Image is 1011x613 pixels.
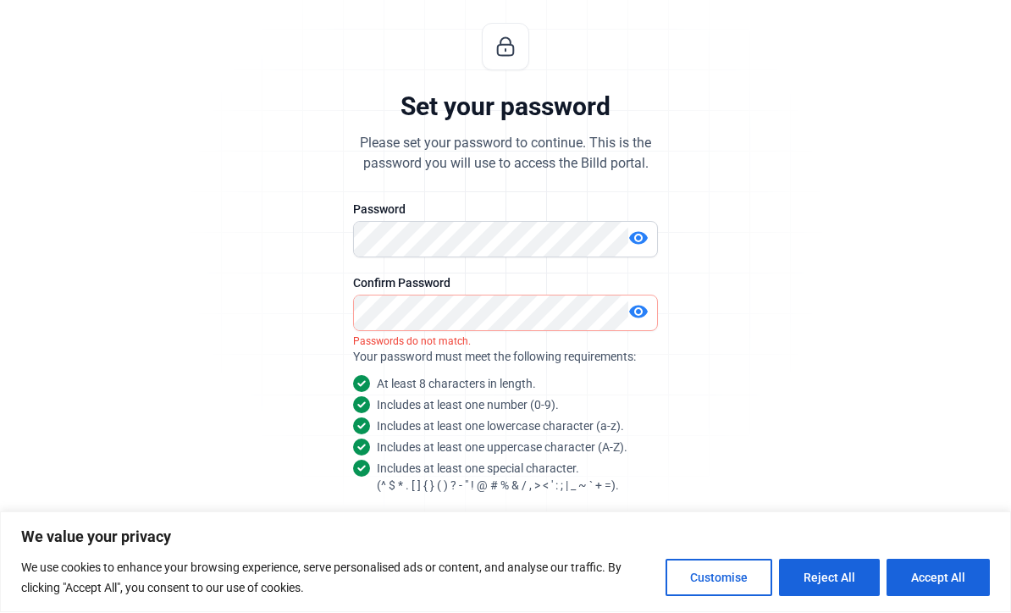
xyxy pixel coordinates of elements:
div: Confirm Password [353,275,658,292]
div: Your password must meet the following requirements: [353,349,658,366]
snap: Includes at least one uppercase character (A-Z). [377,439,627,456]
button: Accept All [887,560,990,597]
p: We value your privacy [21,527,990,548]
snap: Includes at least one lowercase character (a-z). [377,418,624,435]
snap: At least 8 characters in length. [377,376,536,393]
mat-icon: visibility [628,302,649,323]
button: Reject All [779,560,880,597]
snap: Includes at least one number (0-9). [377,397,559,414]
p: We use cookies to enhance your browsing experience, serve personalised ads or content, and analys... [21,558,653,599]
div: Password [353,202,658,218]
div: Please set your password to continue. This is the password you will use to access the Billd portal. [360,134,651,174]
snap: Includes at least one special character. (^ $ * . [ ] { } ( ) ? - " ! @ # % & / , > < ' : ; | _ ~... [377,461,619,494]
mat-icon: visibility [628,229,649,249]
div: Set your password [401,91,610,124]
button: Customise [666,560,772,597]
i: Passwords do not match. [353,336,471,348]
